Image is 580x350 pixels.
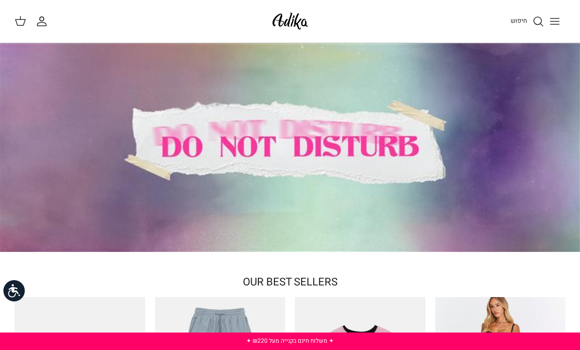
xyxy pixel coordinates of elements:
button: Toggle menu [544,11,565,32]
img: Adika IL [270,10,311,33]
a: חיפוש [511,16,544,27]
a: החשבון שלי [36,16,51,27]
span: חיפוש [511,16,527,25]
a: ✦ משלוח חינם בקנייה מעל ₪220 ✦ [246,336,334,345]
a: OUR BEST SELLERS [243,274,338,290]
